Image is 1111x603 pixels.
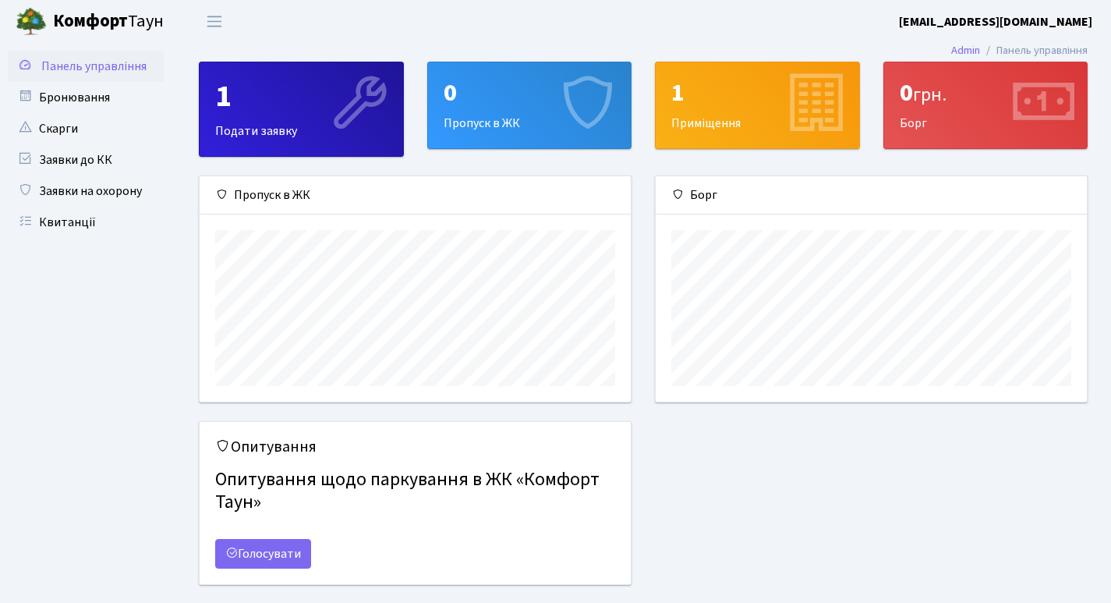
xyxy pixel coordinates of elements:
a: Голосувати [215,539,311,569]
span: Таун [53,9,164,35]
a: Панель управління [8,51,164,82]
a: [EMAIL_ADDRESS][DOMAIN_NAME] [899,12,1092,31]
h5: Опитування [215,438,615,456]
div: 0 [444,78,616,108]
a: Скарги [8,113,164,144]
b: Комфорт [53,9,128,34]
span: грн. [913,81,946,108]
a: 0Пропуск в ЖК [427,62,632,149]
h4: Опитування щодо паркування в ЖК «Комфорт Таун» [215,463,615,520]
div: Приміщення [656,62,859,148]
div: Пропуск в ЖК [200,176,631,215]
div: Пропуск в ЖК [428,62,632,148]
div: 0 [900,78,1072,108]
span: Панель управління [41,58,147,75]
nav: breadcrumb [928,34,1111,67]
div: Подати заявку [200,62,403,156]
img: logo.png [16,6,47,37]
a: Квитанції [8,207,164,238]
a: 1Приміщення [655,62,860,149]
li: Панель управління [980,42,1088,59]
div: Борг [884,62,1088,148]
a: Admin [951,42,980,59]
a: Заявки на охорону [8,176,164,207]
a: Заявки до КК [8,144,164,176]
div: 1 [671,78,844,108]
b: [EMAIL_ADDRESS][DOMAIN_NAME] [899,13,1092,30]
div: 1 [215,78,387,115]
a: Бронювання [8,82,164,113]
div: Борг [656,176,1087,215]
button: Переключити навігацію [195,9,234,34]
a: 1Подати заявку [199,62,404,157]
